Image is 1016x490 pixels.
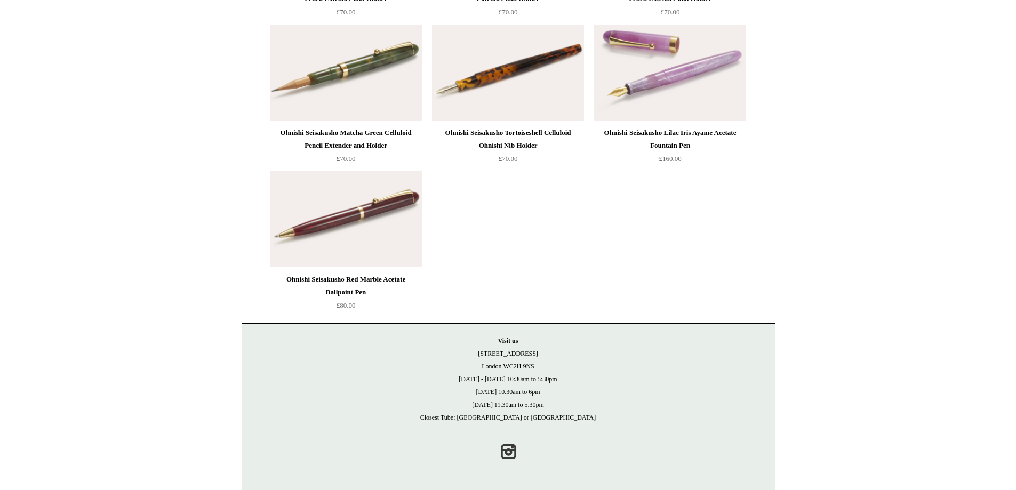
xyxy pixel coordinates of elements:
span: £160.00 [659,155,681,163]
img: Ohnishi Seisakusho Matcha Green Celluloid Pencil Extender and Holder [270,25,422,121]
div: Ohnishi Seisakusho Tortoiseshell Celluloid Ohnishi Nib Holder [435,126,581,152]
div: Ohnishi Seisakusho Lilac Iris Ayame Acetate Fountain Pen [597,126,743,152]
a: Ohnishi Seisakusho Tortoiseshell Celluloid Ohnishi Nib Holder £70.00 [432,126,583,170]
div: Ohnishi Seisakusho Red Marble Acetate Ballpoint Pen [273,273,419,299]
a: Ohnishi Seisakusho Lilac Iris Ayame Acetate Fountain Pen Ohnishi Seisakusho Lilac Iris Ayame Acet... [594,25,746,121]
span: £80.00 [337,301,356,309]
a: Ohnishi Seisakusho Tortoiseshell Celluloid Ohnishi Nib Holder Ohnishi Seisakusho Tortoiseshell Ce... [432,25,583,121]
img: Ohnishi Seisakusho Tortoiseshell Celluloid Ohnishi Nib Holder [432,25,583,121]
span: £70.00 [337,155,356,163]
strong: Visit us [498,337,518,344]
div: Ohnishi Seisakusho Matcha Green Celluloid Pencil Extender and Holder [273,126,419,152]
span: £70.00 [337,8,356,16]
img: Ohnishi Seisakusho Red Marble Acetate Ballpoint Pen [270,171,422,267]
a: Ohnishi Seisakusho Red Marble Acetate Ballpoint Pen Ohnishi Seisakusho Red Marble Acetate Ballpoi... [270,171,422,267]
a: Ohnishi Seisakusho Lilac Iris Ayame Acetate Fountain Pen £160.00 [594,126,746,170]
a: Ohnishi Seisakusho Matcha Green Celluloid Pencil Extender and Holder £70.00 [270,126,422,170]
img: Ohnishi Seisakusho Lilac Iris Ayame Acetate Fountain Pen [594,25,746,121]
span: £70.00 [499,155,518,163]
span: £70.00 [499,8,518,16]
p: [STREET_ADDRESS] London WC2H 9NS [DATE] - [DATE] 10:30am to 5:30pm [DATE] 10.30am to 6pm [DATE] 1... [252,334,764,424]
a: Ohnishi Seisakusho Red Marble Acetate Ballpoint Pen £80.00 [270,273,422,317]
a: Instagram [497,440,520,463]
a: Ohnishi Seisakusho Matcha Green Celluloid Pencil Extender and Holder Ohnishi Seisakusho Matcha Gr... [270,25,422,121]
span: £70.00 [661,8,680,16]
